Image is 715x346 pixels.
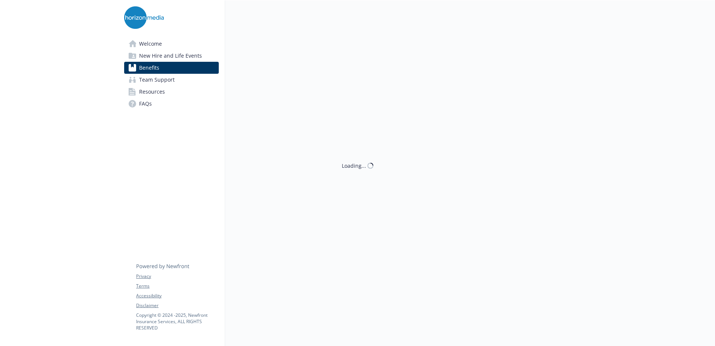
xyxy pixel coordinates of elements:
span: Benefits [139,62,159,74]
a: Benefits [124,62,219,74]
a: Team Support [124,74,219,86]
a: Disclaimer [136,302,218,309]
a: Privacy [136,273,218,280]
a: Resources [124,86,219,98]
p: Copyright © 2024 - 2025 , Newfront Insurance Services, ALL RIGHTS RESERVED [136,312,218,331]
a: Accessibility [136,292,218,299]
a: FAQs [124,98,219,110]
div: Loading... [342,162,366,170]
span: Welcome [139,38,162,50]
a: Terms [136,283,218,289]
a: Welcome [124,38,219,50]
span: Team Support [139,74,175,86]
span: New Hire and Life Events [139,50,202,62]
span: FAQs [139,98,152,110]
a: New Hire and Life Events [124,50,219,62]
span: Resources [139,86,165,98]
